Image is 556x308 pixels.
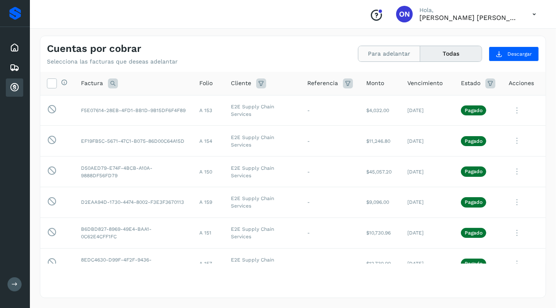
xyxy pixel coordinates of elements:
[231,79,251,88] span: Cliente
[360,156,401,187] td: $45,057.20
[301,218,360,248] td: -
[301,187,360,218] td: -
[193,156,224,187] td: A 150
[358,46,420,61] button: Para adelantar
[465,199,483,205] p: Pagado
[360,187,401,218] td: $9,096.00
[401,156,454,187] td: [DATE]
[224,187,301,218] td: E2E Supply Chain Services
[193,248,224,279] td: A 157
[360,126,401,156] td: $11,246.80
[401,248,454,279] td: [DATE]
[74,248,193,279] td: 8EDC4630-D99F-4F2F-9436-23C7C3DEC3F3
[360,218,401,248] td: $10,730.96
[47,58,178,65] p: Selecciona las facturas que deseas adelantar
[193,218,224,248] td: A 151
[301,156,360,187] td: -
[301,95,360,126] td: -
[360,95,401,126] td: $4,032.00
[47,43,141,55] h4: Cuentas por cobrar
[360,248,401,279] td: $12,730.00
[465,261,483,266] p: Pagado
[461,79,480,88] span: Estado
[199,79,213,88] span: Folio
[419,14,519,22] p: OMAR NOE MARTINEZ RUBIO
[489,46,539,61] button: Descargar
[301,126,360,156] td: -
[420,46,482,61] button: Todas
[509,79,534,88] span: Acciones
[6,59,23,77] div: Embarques
[401,95,454,126] td: [DATE]
[224,218,301,248] td: E2E Supply Chain Services
[407,79,443,88] span: Vencimiento
[6,78,23,97] div: Cuentas por cobrar
[465,169,483,174] p: Pagado
[74,218,193,248] td: B6DBD827-8969-49E4-BAA1-0C62E4CFF1FC
[507,50,532,58] span: Descargar
[401,218,454,248] td: [DATE]
[401,126,454,156] td: [DATE]
[193,187,224,218] td: A 159
[224,126,301,156] td: E2E Supply Chain Services
[307,79,338,88] span: Referencia
[465,108,483,113] p: Pagado
[419,7,519,14] p: Hola,
[193,95,224,126] td: A 153
[401,187,454,218] td: [DATE]
[465,138,483,144] p: Pagado
[193,126,224,156] td: A 154
[224,95,301,126] td: E2E Supply Chain Services
[224,156,301,187] td: E2E Supply Chain Services
[366,79,384,88] span: Monto
[224,248,301,279] td: E2E Supply Chain Services
[74,156,193,187] td: D50AED79-E74F-4BCB-A10A-9888DF56FD79
[74,187,193,218] td: D2EAA94D-1730-4474-8002-F3E3F3670113
[74,126,193,156] td: EF19FB5C-5671-47C1-B075-86D00C64A15D
[81,79,103,88] span: Factura
[465,230,483,236] p: Pagado
[301,248,360,279] td: -
[74,95,193,126] td: F5E07614-28EB-4FD1-BB1D-9B15DF6F4F89
[6,39,23,57] div: Inicio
